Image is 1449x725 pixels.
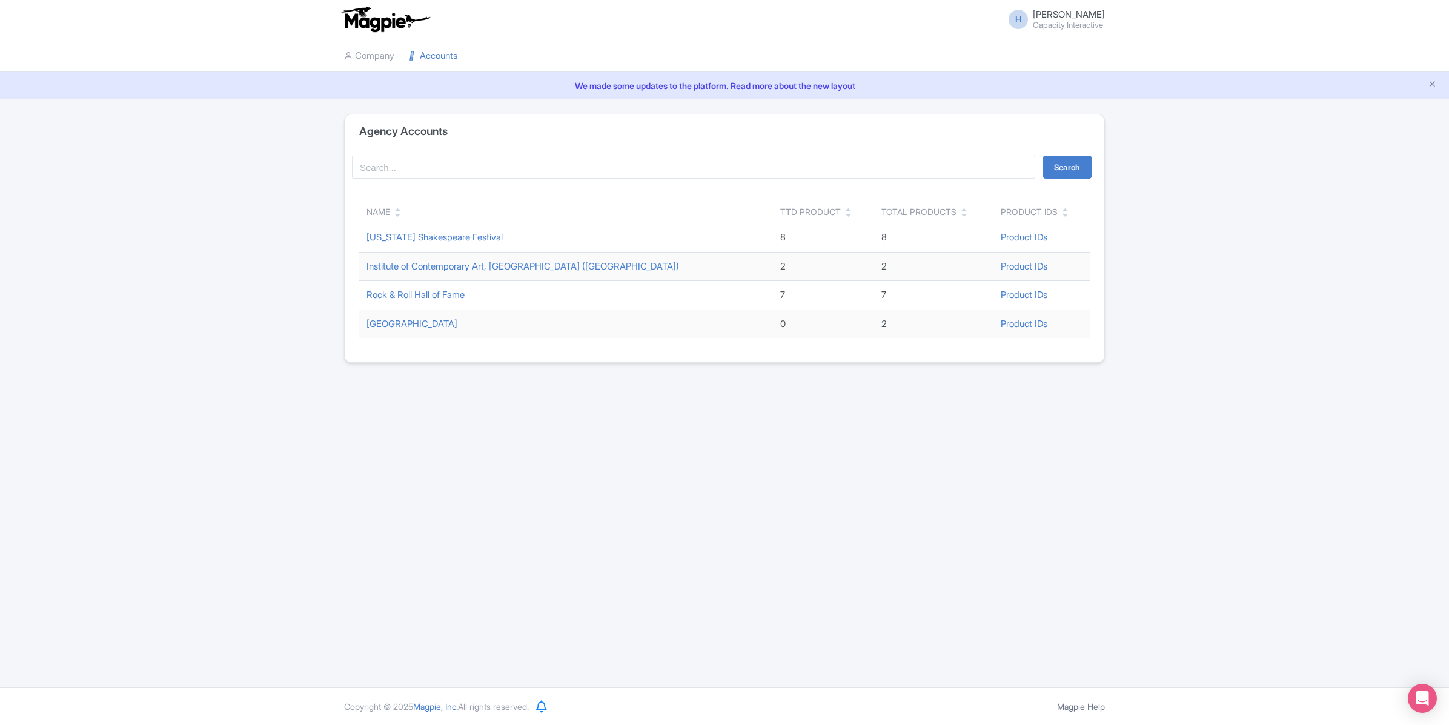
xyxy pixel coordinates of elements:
input: Search... [352,156,1035,179]
a: Rock & Roll Hall of Fame [366,289,465,300]
div: Name [366,205,390,218]
a: Product IDs [1001,260,1047,272]
a: H [PERSON_NAME] Capacity Interactive [1001,10,1105,29]
a: We made some updates to the platform. Read more about the new layout [7,79,1442,92]
a: [GEOGRAPHIC_DATA] [366,318,457,329]
button: Close announcement [1428,78,1437,92]
a: Magpie Help [1057,701,1105,712]
a: Product IDs [1001,231,1047,243]
td: 2 [874,310,993,338]
td: 8 [773,223,874,253]
a: [US_STATE] Shakespeare Festival [366,231,503,243]
small: Capacity Interactive [1033,21,1105,29]
span: [PERSON_NAME] [1033,8,1105,20]
span: Magpie, Inc. [413,701,458,712]
div: Product IDs [1001,205,1058,218]
div: TTD Product [780,205,841,218]
td: 7 [874,281,993,310]
a: Company [344,39,394,73]
a: Product IDs [1001,289,1047,300]
span: H [1009,10,1028,29]
img: logo-ab69f6fb50320c5b225c76a69d11143b.png [338,6,432,33]
td: 2 [773,252,874,281]
td: 2 [874,252,993,281]
a: Product IDs [1001,318,1047,329]
div: Open Intercom Messenger [1408,684,1437,713]
td: 8 [874,223,993,253]
a: Accounts [409,39,457,73]
td: 7 [773,281,874,310]
div: Total Products [881,205,957,218]
h4: Agency Accounts [359,125,448,137]
div: Copyright © 2025 All rights reserved. [337,700,536,713]
button: Search [1043,156,1092,179]
a: Institute of Contemporary Art, [GEOGRAPHIC_DATA] ([GEOGRAPHIC_DATA]) [366,260,679,272]
td: 0 [773,310,874,338]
